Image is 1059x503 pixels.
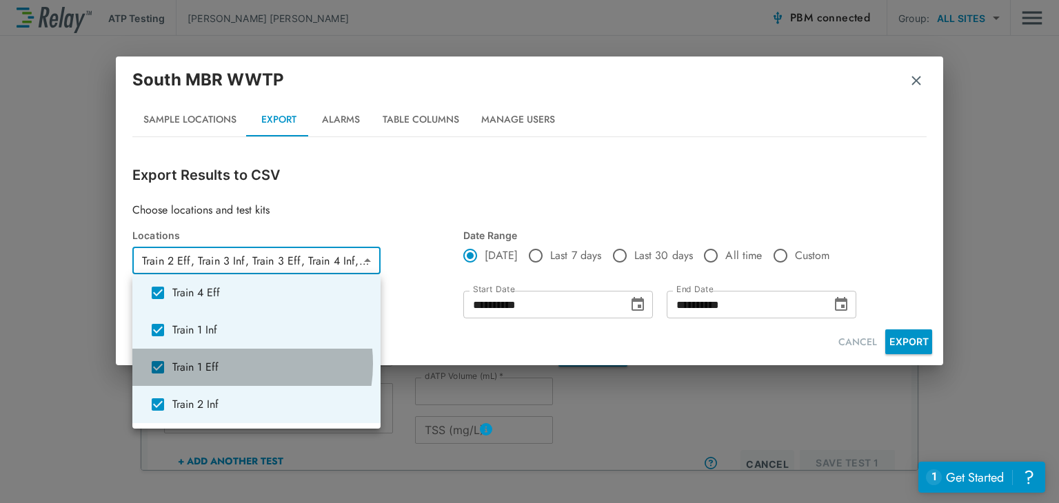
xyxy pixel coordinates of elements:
[918,462,1045,493] iframe: Resource center
[172,285,370,301] span: Train 4 Eff
[172,396,370,413] span: Train 2 Inf
[172,359,370,376] span: Train 1 Eff
[172,322,370,338] span: Train 1 Inf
